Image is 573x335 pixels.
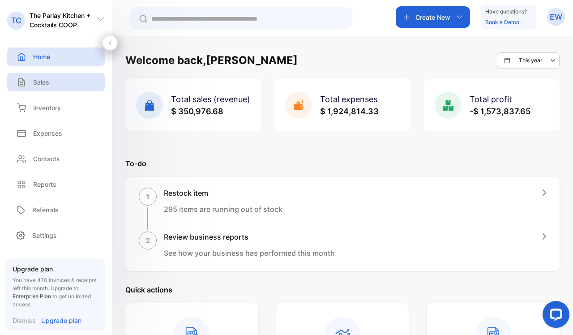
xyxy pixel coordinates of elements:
p: Referrals [32,205,59,215]
p: Settings [32,231,57,240]
p: TC [11,15,21,26]
p: Inventory [33,103,61,112]
p: To-do [125,158,560,169]
p: Upgrade plan [41,316,81,325]
p: Upgrade plan [13,264,98,274]
span: Total profit [470,94,512,104]
p: Reports [33,180,56,189]
iframe: LiveChat chat widget [535,297,573,335]
span: Total sales (revenue) [171,94,250,104]
p: Contacts [33,154,60,163]
span: Total expenses [320,94,377,104]
p: Dismiss [13,316,36,325]
p: See how your business has performed this month [164,248,335,258]
span: -$ 1,573,837.65 [470,107,530,116]
a: Upgrade plan [36,316,81,325]
a: Book a Demo [485,19,519,26]
button: This year [497,52,560,69]
button: EW [547,6,565,28]
p: Create New [415,13,450,22]
p: Expenses [33,129,62,138]
p: Have questions? [485,7,527,16]
p: The Parlay Kitchen + Cocktails COOP [30,11,96,30]
h1: Review business reports [164,232,335,242]
span: Enterprise Plan [13,293,51,300]
span: $ 350,976.68 [171,107,223,116]
p: This year [519,56,543,64]
h1: Welcome back, [PERSON_NAME] [125,52,298,69]
p: Quick actions [125,284,560,295]
p: 2 [145,235,150,246]
button: Create New [396,6,470,28]
p: Home [33,52,50,61]
span: $ 1,924,814.33 [320,107,379,116]
h1: Restock item [164,188,282,198]
p: 295 items are running out of stock [164,204,282,215]
p: EW [550,11,562,23]
p: Sales [33,77,49,87]
p: 1 [146,191,150,202]
p: You have 470 invoices & receipts left this month. [13,276,98,309]
span: Upgrade to to get unlimited access. [13,285,91,308]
